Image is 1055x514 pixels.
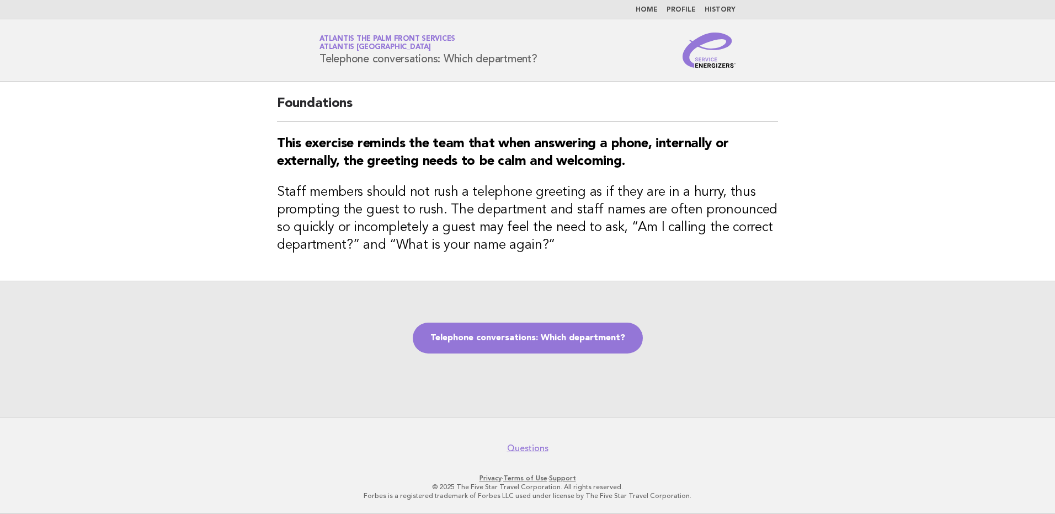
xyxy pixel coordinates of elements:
[319,36,537,65] h1: Telephone conversations: Which department?
[636,7,658,13] a: Home
[319,44,431,51] span: Atlantis [GEOGRAPHIC_DATA]
[190,491,865,500] p: Forbes is a registered trademark of Forbes LLC used under license by The Five Star Travel Corpora...
[549,474,576,482] a: Support
[705,7,736,13] a: History
[190,483,865,491] p: © 2025 The Five Star Travel Corporation. All rights reserved.
[667,7,696,13] a: Profile
[319,35,455,51] a: Atlantis The Palm Front ServicesAtlantis [GEOGRAPHIC_DATA]
[413,323,643,354] a: Telephone conversations: Which department?
[277,184,778,254] h3: Staff members should not rush a telephone greeting as if they are in a hurry, thus prompting the ...
[277,95,778,122] h2: Foundations
[683,33,736,68] img: Service Energizers
[507,443,548,454] a: Questions
[190,474,865,483] p: · ·
[479,474,502,482] a: Privacy
[277,137,729,168] strong: This exercise reminds the team that when answering a phone, internally or externally, the greetin...
[503,474,547,482] a: Terms of Use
